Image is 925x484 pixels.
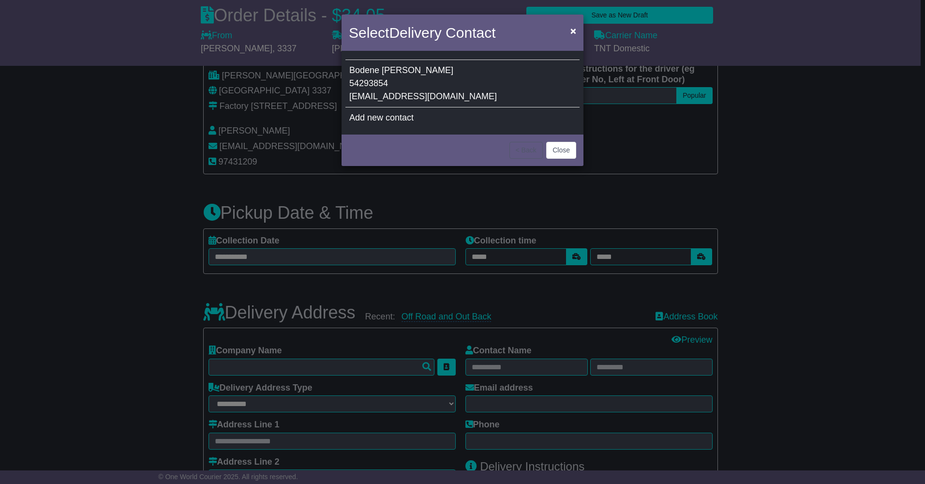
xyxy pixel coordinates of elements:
[349,78,388,88] span: 54293854
[446,25,495,41] span: Contact
[566,21,581,41] button: Close
[382,65,453,75] span: [PERSON_NAME]
[349,65,379,75] span: Bodene
[509,142,543,159] button: < Back
[546,142,576,159] button: Close
[570,25,576,36] span: ×
[349,113,414,122] span: Add new contact
[389,25,441,41] span: Delivery
[349,91,497,101] span: [EMAIL_ADDRESS][DOMAIN_NAME]
[349,22,495,44] h4: Select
